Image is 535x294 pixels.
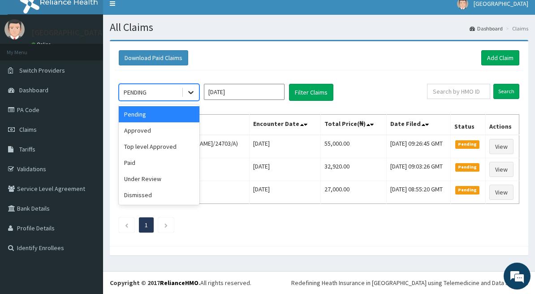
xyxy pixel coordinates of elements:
span: Tariffs [19,145,35,153]
div: Approved [119,122,199,138]
a: Next page [164,221,168,229]
td: [DATE] 08:55:20 GMT [387,181,450,204]
span: Claims [19,125,37,134]
td: [DATE] 09:03:26 GMT [387,158,450,181]
div: Paid [119,155,199,171]
div: Dismissed [119,187,199,203]
td: 27,000.00 [320,181,386,204]
th: Total Price(₦) [320,115,386,135]
div: Pending [119,106,199,122]
td: [DATE] [249,158,320,181]
span: Pending [455,186,480,194]
input: Search by HMO ID [427,84,490,99]
a: View [489,185,513,200]
div: PENDING [124,88,147,97]
strong: Copyright © 2017 . [110,279,200,287]
td: 32,920.00 [320,158,386,181]
span: Pending [455,163,480,171]
td: [DATE] [249,181,320,204]
a: Dashboard [470,25,503,32]
a: View [489,162,513,177]
span: Pending [455,140,480,148]
th: Status [450,115,485,135]
th: Actions [485,115,519,135]
div: Redefining Heath Insurance in [GEOGRAPHIC_DATA] using Telemedicine and Data Science! [291,278,528,287]
span: Dashboard [19,86,48,94]
span: Switch Providers [19,66,65,74]
a: RelianceHMO [160,279,198,287]
td: 55,000.00 [320,135,386,158]
a: View [489,139,513,154]
footer: All rights reserved. [103,271,535,294]
td: [DATE] 09:26:45 GMT [387,135,450,158]
th: Encounter Date [249,115,320,135]
a: Online [31,41,53,48]
button: Download Paid Claims [119,50,188,65]
p: [GEOGRAPHIC_DATA] [31,29,105,37]
a: Add Claim [481,50,519,65]
td: [DATE] [249,135,320,158]
th: Date Filed [387,115,450,135]
h1: All Claims [110,22,528,33]
img: User Image [4,19,25,39]
div: Top level Approved [119,138,199,155]
div: Under Review [119,171,199,187]
input: Select Month and Year [204,84,285,100]
a: Previous page [125,221,129,229]
a: Page 1 is your current page [145,221,148,229]
input: Search [493,84,519,99]
button: Filter Claims [289,84,333,101]
li: Claims [504,25,528,32]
